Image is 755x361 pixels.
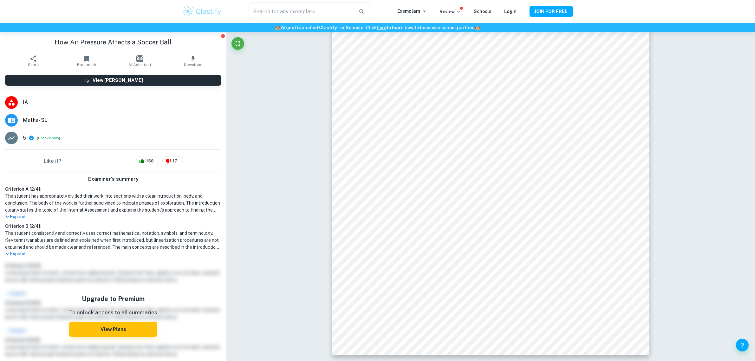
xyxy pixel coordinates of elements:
[77,62,96,67] span: Bookmark
[184,62,203,67] span: Download
[38,135,59,141] button: Breakdown
[69,294,157,304] h5: Upgrade to Premium
[474,9,492,14] a: Schools
[5,75,221,86] button: View [PERSON_NAME]
[169,158,181,164] span: 17
[275,25,280,30] span: 🏫
[5,223,221,230] h6: Criterion B [ 2 / 4 ]:
[5,213,221,220] p: Expand
[143,158,157,164] span: 156
[5,251,221,257] p: Expand
[182,5,223,18] img: Clastify logo
[23,134,26,142] p: 5
[44,157,62,165] h6: Like it?
[162,156,183,166] div: 17
[530,6,573,17] button: JOIN FOR FREE
[7,52,60,70] button: Share
[504,9,517,14] a: Login
[5,230,221,251] h1: The student consistently and correctly uses correct mathematical notation, symbols, and terminolo...
[231,37,244,50] button: Fullscreen
[440,8,461,15] p: Review
[166,52,220,70] button: Download
[136,156,159,166] div: 156
[398,8,427,15] p: Exemplars
[249,3,353,20] input: Search for any exemplars...
[5,186,221,193] h6: Criterion A [ 2 / 4 ]:
[5,37,221,47] h1: How Air Pressure Affects a Soccer Ball
[37,135,60,141] span: ( )
[69,322,157,337] button: View Plans
[28,62,39,67] span: Share
[113,52,166,70] button: AI Assistant
[1,24,754,31] h6: We just launched Clastify for Schools. Click to learn how to become a school partner.
[23,99,221,106] span: IA
[136,55,143,62] img: AI Assistant
[736,339,749,351] button: Help and Feedback
[377,25,387,30] a: here
[128,62,151,67] span: AI Assistant
[3,175,224,183] h6: Examiner's summary
[23,116,221,124] span: Maths - SL
[93,77,143,84] h6: View [PERSON_NAME]
[60,52,113,70] button: Bookmark
[5,193,221,213] h1: The student has appropriately divided their work into sections with a clear introduction, body, a...
[220,34,225,38] button: Report issue
[475,25,480,30] span: 🏫
[69,309,157,317] p: To unlock access to all summaries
